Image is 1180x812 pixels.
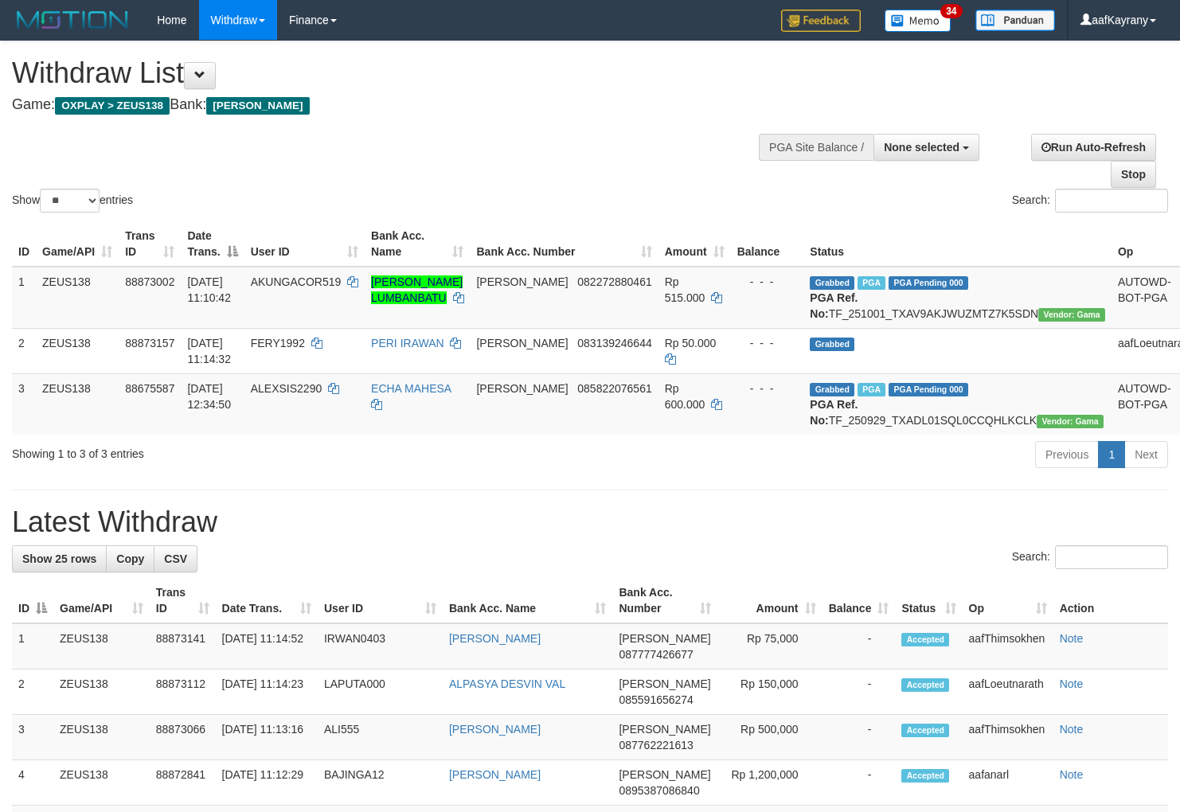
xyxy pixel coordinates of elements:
th: User ID: activate to sort column ascending [244,221,365,267]
div: PGA Site Balance / [759,134,873,161]
span: OXPLAY > ZEUS138 [55,97,170,115]
td: 88873066 [150,715,216,760]
th: Balance: activate to sort column ascending [822,578,896,623]
td: - [822,623,896,670]
span: PGA Pending [889,276,968,290]
label: Show entries [12,189,133,213]
a: Show 25 rows [12,545,107,572]
span: PGA Pending [889,383,968,396]
td: LAPUTA000 [318,670,443,715]
span: [DATE] 11:10:42 [187,275,231,304]
span: AKUNGACOR519 [251,275,342,288]
th: Amount: activate to sort column ascending [717,578,822,623]
span: Show 25 rows [22,552,96,565]
th: Op: activate to sort column ascending [963,578,1053,623]
td: Rp 500,000 [717,715,822,760]
td: Rp 150,000 [717,670,822,715]
th: Game/API: activate to sort column ascending [36,221,119,267]
th: Trans ID: activate to sort column ascending [150,578,216,623]
a: PERI IRAWAN [371,337,444,349]
th: Bank Acc. Number: activate to sort column ascending [612,578,717,623]
span: [PERSON_NAME] [619,677,710,690]
a: Stop [1111,161,1156,188]
a: Note [1060,632,1084,645]
span: Grabbed [810,338,854,351]
a: Next [1124,441,1168,468]
td: TF_250929_TXADL01SQL0CCQHLKCLK [803,373,1112,435]
a: Previous [1035,441,1099,468]
td: ZEUS138 [36,267,119,329]
th: Amount: activate to sort column ascending [658,221,731,267]
span: [PERSON_NAME] [619,723,710,736]
th: Status: activate to sort column ascending [895,578,962,623]
th: Bank Acc. Name: activate to sort column ascending [365,221,470,267]
td: 88873141 [150,623,216,670]
td: ZEUS138 [53,670,150,715]
span: [DATE] 11:14:32 [187,337,231,365]
span: 88873002 [125,275,174,288]
a: [PERSON_NAME] LUMBANBATU [371,275,463,304]
a: CSV [154,545,197,572]
td: 88873112 [150,670,216,715]
span: 88675587 [125,382,174,395]
td: aafLoeutnarath [963,670,1053,715]
th: ID [12,221,36,267]
a: [PERSON_NAME] [449,723,541,736]
th: Trans ID: activate to sort column ascending [119,221,181,267]
img: MOTION_logo.png [12,8,133,32]
a: [PERSON_NAME] [449,768,541,781]
td: ZEUS138 [53,760,150,806]
span: Copy 083139246644 to clipboard [577,337,651,349]
b: PGA Ref. No: [810,291,858,320]
a: Copy [106,545,154,572]
span: [PERSON_NAME] [206,97,309,115]
th: Date Trans.: activate to sort column descending [181,221,244,267]
a: Note [1060,723,1084,736]
td: 88872841 [150,760,216,806]
td: 1 [12,267,36,329]
h1: Withdraw List [12,57,771,89]
td: 3 [12,373,36,435]
td: BAJINGA12 [318,760,443,806]
h1: Latest Withdraw [12,506,1168,538]
td: - [822,760,896,806]
span: [PERSON_NAME] [619,632,710,645]
img: Button%20Memo.svg [885,10,951,32]
td: 3 [12,715,53,760]
td: aafThimsokhen [963,623,1053,670]
span: Vendor URL: https://trx31.1velocity.biz [1038,308,1105,322]
span: Grabbed [810,383,854,396]
a: Run Auto-Refresh [1031,134,1156,161]
div: Showing 1 to 3 of 3 entries [12,439,480,462]
td: [DATE] 11:13:16 [216,715,318,760]
td: 2 [12,670,53,715]
td: ZEUS138 [53,715,150,760]
th: Balance [731,221,804,267]
td: ALI555 [318,715,443,760]
button: None selected [873,134,979,161]
span: [PERSON_NAME] [476,275,568,288]
label: Search: [1012,545,1168,569]
span: Marked by aafpengsreynich [858,383,885,396]
span: Rp 515.000 [665,275,705,304]
span: Copy 087762221613 to clipboard [619,739,693,751]
td: aafThimsokhen [963,715,1053,760]
span: [PERSON_NAME] [476,382,568,395]
td: [DATE] 11:14:52 [216,623,318,670]
td: - [822,715,896,760]
span: Accepted [901,678,949,692]
th: User ID: activate to sort column ascending [318,578,443,623]
span: Copy [116,552,144,565]
td: ZEUS138 [53,623,150,670]
td: aafanarl [963,760,1053,806]
th: ID: activate to sort column descending [12,578,53,623]
input: Search: [1055,545,1168,569]
span: Vendor URL: https://trx31.1velocity.biz [1037,415,1104,428]
span: Copy 082272880461 to clipboard [577,275,651,288]
label: Search: [1012,189,1168,213]
a: 1 [1098,441,1125,468]
span: [PERSON_NAME] [476,337,568,349]
img: panduan.png [975,10,1055,31]
a: [PERSON_NAME] [449,632,541,645]
span: Copy 085591656274 to clipboard [619,693,693,706]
